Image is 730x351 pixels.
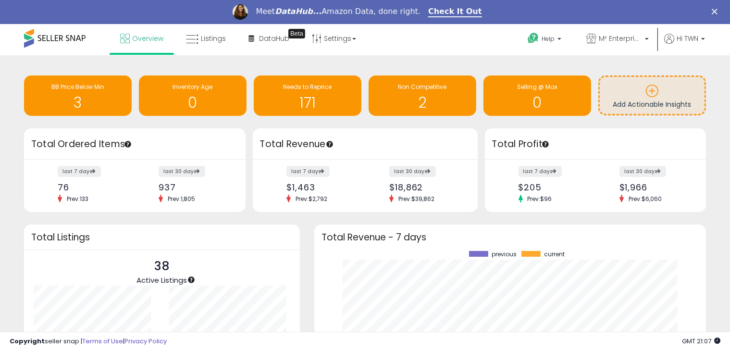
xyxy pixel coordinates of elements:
h1: 0 [488,95,586,111]
span: M² Enterprises [599,34,642,43]
div: Tooltip anchor [325,140,334,149]
label: last 7 days [519,166,562,177]
span: Prev: $6,060 [624,195,667,203]
a: Overview [113,24,171,53]
span: Help [542,35,555,43]
h3: Total Revenue - 7 days [322,234,699,241]
div: Tooltip anchor [288,29,305,38]
label: last 30 days [389,166,436,177]
h1: 2 [373,95,471,111]
span: Prev: 1,805 [163,195,200,203]
h3: Total Ordered Items [31,138,238,151]
h3: Total Listings [31,234,293,241]
span: Prev: $96 [523,195,557,203]
h3: Total Revenue [260,138,470,151]
i: Get Help [527,32,539,44]
span: BB Price Below Min [51,83,104,91]
a: Settings [305,24,363,53]
label: last 30 days [619,166,666,177]
div: seller snap | | [10,337,167,346]
p: 38 [136,257,187,276]
div: $205 [519,182,588,192]
a: Terms of Use [82,337,123,346]
span: Prev: $2,792 [291,195,332,203]
a: BB Price Below Min 3 [24,75,132,116]
span: Hi TWN [677,34,698,43]
a: Check It Out [428,7,482,17]
div: 76 [58,182,127,192]
div: Tooltip anchor [541,140,550,149]
div: $1,966 [619,182,689,192]
label: last 7 days [286,166,330,177]
span: DataHub [259,34,289,43]
a: Hi TWN [664,34,705,55]
div: 937 [159,182,228,192]
h1: 0 [144,95,242,111]
h3: Total Profit [492,138,699,151]
img: Profile image for Georgie [233,4,248,20]
span: Prev: $39,862 [394,195,439,203]
a: DataHub [241,24,297,53]
a: M² Enterprises [579,24,656,55]
a: Help [520,25,571,55]
a: Needs to Reprice 171 [254,75,361,116]
span: Inventory Age [173,83,213,91]
span: 2025-09-16 21:07 GMT [682,337,720,346]
div: $1,463 [286,182,358,192]
span: Overview [132,34,163,43]
h1: 3 [29,95,127,111]
a: Inventory Age 0 [139,75,247,116]
span: Active Listings [136,275,187,285]
span: Selling @ Max [517,83,557,91]
h1: 171 [259,95,357,111]
div: Meet Amazon Data, done right. [256,7,421,16]
label: last 30 days [159,166,205,177]
a: Listings [179,24,233,53]
a: Add Actionable Insights [600,77,705,114]
div: Tooltip anchor [187,276,196,284]
span: Prev: 133 [62,195,93,203]
span: Non Competitive [398,83,447,91]
div: Tooltip anchor [124,140,132,149]
span: current [544,251,565,258]
a: Non Competitive 2 [369,75,476,116]
a: Privacy Policy [124,337,167,346]
label: last 7 days [58,166,101,177]
a: Selling @ Max 0 [483,75,591,116]
span: Needs to Reprice [284,83,332,91]
i: DataHub... [275,7,322,16]
span: Add Actionable Insights [613,100,692,109]
span: previous [492,251,517,258]
strong: Copyright [10,337,45,346]
span: Listings [201,34,226,43]
div: Close [712,9,721,14]
div: $18,862 [389,182,460,192]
